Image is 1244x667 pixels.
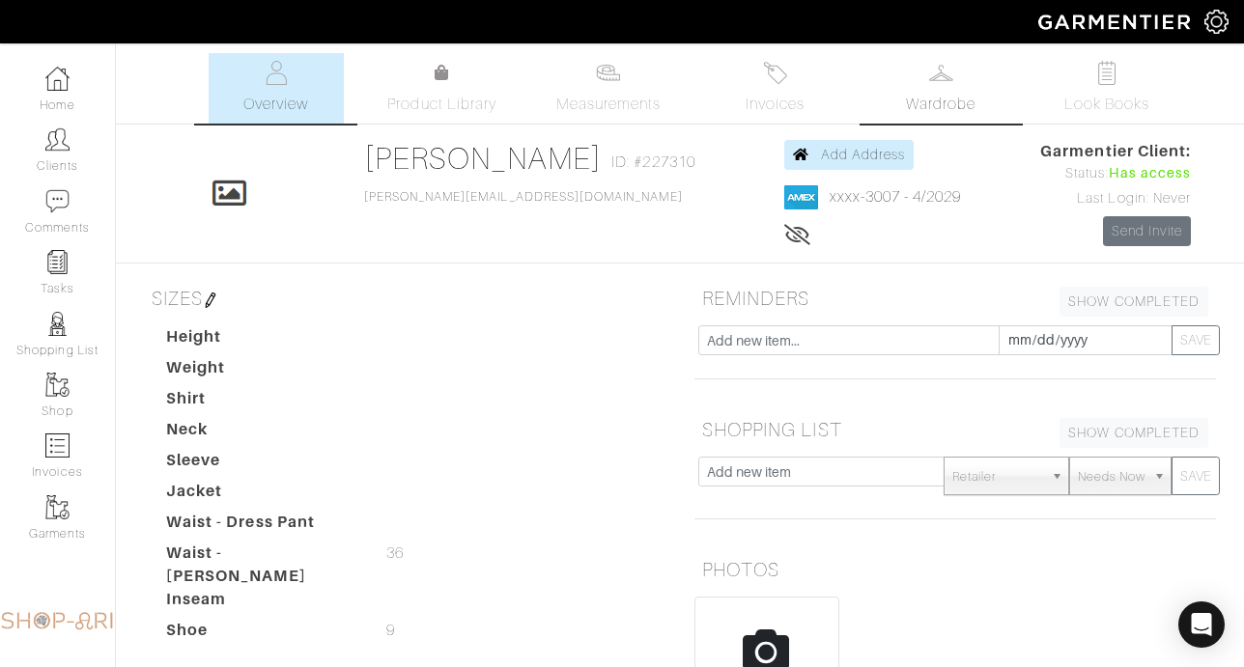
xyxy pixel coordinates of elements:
dt: Jacket [152,480,372,511]
a: Look Books [1039,53,1174,124]
img: wardrobe-487a4870c1b7c33e795ec22d11cfc2ed9d08956e64fb3008fe2437562e282088.svg [929,61,953,85]
a: SHOW COMPLETED [1060,418,1208,448]
dt: Inseam [152,588,372,619]
img: orders-icon-0abe47150d42831381b5fb84f609e132dff9fe21cb692f30cb5eec754e2cba89.png [45,433,70,458]
input: Add new item... [698,325,1000,355]
h5: REMINDERS [694,279,1216,318]
img: american_express-1200034d2e149cdf2cc7894a33a747db654cf6f8355cb502592f1d228b2ac700.png [784,185,818,209]
img: basicinfo-40fd8af6dae0f16599ec9e87c0ef1c0a1fdea2edbe929e3d69a839185d80c458.svg [264,61,288,85]
img: comment-icon-a0a6a9ef722e966f86d9cbdc48e553b5cf19dbc54f86b18d962a5391bc8f6eb6.png [45,189,70,213]
img: pen-cf24a1663064a2ec1b9c1bd2387e9de7a2fa800b781884d57f21acf72779bad2.png [203,292,218,308]
img: reminder-icon-8004d30b9f0a5d33ae49ab947aed9ed385cf756f9e5892f1edd6e32f2345188e.png [45,250,70,274]
span: ID: #227310 [611,151,695,174]
div: Open Intercom Messenger [1178,601,1225,648]
span: Look Books [1064,93,1150,116]
span: Measurements [556,93,662,116]
a: Add Address [784,140,915,170]
img: garmentier-logo-header-white-b43fb05a5012e4ada735d5af1a66efaba907eab6374d6393d1fbf88cb4ef424d.png [1029,5,1204,39]
span: Needs Now [1078,458,1145,496]
button: SAVE [1172,325,1220,355]
a: Measurements [541,53,677,124]
a: Product Library [375,62,510,116]
div: Status: [1040,163,1191,184]
a: xxxx-3007 - 4/2029 [830,188,962,206]
span: Product Library [387,93,496,116]
dt: Weight [152,356,372,387]
dt: Shoe [152,619,372,650]
img: orders-27d20c2124de7fd6de4e0e44c1d41de31381a507db9b33961299e4e07d508b8c.svg [763,61,787,85]
a: Wardrobe [873,53,1008,124]
dt: Shirt [152,387,372,418]
a: Overview [209,53,344,124]
span: 9 [386,619,395,642]
dt: Height [152,325,372,356]
a: [PERSON_NAME][EMAIL_ADDRESS][DOMAIN_NAME] [364,190,683,204]
span: Garmentier Client: [1040,140,1191,163]
img: garments-icon-b7da505a4dc4fd61783c78ac3ca0ef83fa9d6f193b1c9dc38574b1d14d53ca28.png [45,373,70,397]
span: Wardrobe [906,93,975,116]
span: 36 [386,542,404,565]
h5: PHOTOS [694,550,1216,589]
img: garments-icon-b7da505a4dc4fd61783c78ac3ca0ef83fa9d6f193b1c9dc38574b1d14d53ca28.png [45,495,70,519]
a: [PERSON_NAME] [364,141,603,176]
h5: SHOPPING LIST [694,410,1216,449]
a: Send Invite [1103,216,1192,246]
dt: Waist - Dress Pant [152,511,372,542]
span: Retailer [952,458,1043,496]
span: Invoices [746,93,805,116]
h5: SIZES [144,279,665,318]
img: stylists-icon-eb353228a002819b7ec25b43dbf5f0378dd9e0616d9560372ff212230b889e62.png [45,312,70,336]
span: Has access [1109,163,1192,184]
span: Overview [243,93,308,116]
div: Last Login: Never [1040,188,1191,209]
span: Add Address [821,147,906,162]
img: measurements-466bbee1fd09ba9460f595b01e5d73f9e2bff037440d3c8f018324cb6cdf7a4a.svg [596,61,620,85]
input: Add new item [698,457,945,486]
a: SHOW COMPLETED [1060,287,1208,317]
img: dashboard-icon-dbcd8f5a0b271acd01030246c82b418ddd0df26cd7fceb0bd07c9910d44c42f6.png [45,67,70,91]
img: clients-icon-6bae9207a08558b7cb47a8932f037763ab4055f8c8b6bfacd5dc20c3e0201464.png [45,127,70,152]
dt: Sleeve [152,449,372,480]
a: Invoices [707,53,842,124]
button: SAVE [1172,457,1220,495]
img: gear-icon-white-bd11855cb880d31180b6d7d6211b90ccbf57a29d726f0c71d8c61bd08dd39cc2.png [1204,10,1229,34]
img: todo-9ac3debb85659649dc8f770b8b6100bb5dab4b48dedcbae339e5042a72dfd3cc.svg [1095,61,1119,85]
dt: Neck [152,418,372,449]
dt: Waist - [PERSON_NAME] [152,542,372,588]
